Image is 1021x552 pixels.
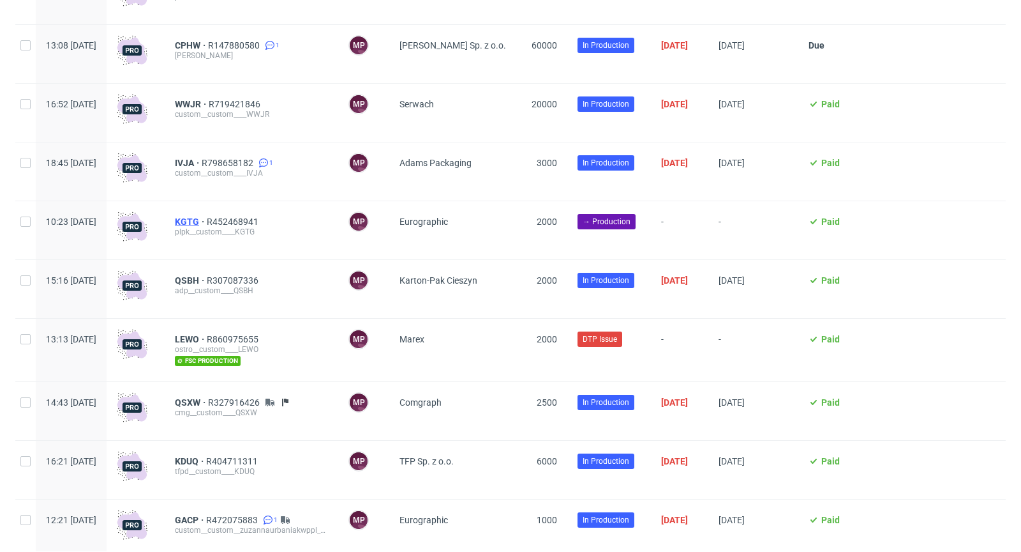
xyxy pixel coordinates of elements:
[175,525,328,535] div: custom__custom__zuzannaurbaniakwppl__GACP
[583,98,629,110] span: In Production
[399,217,448,227] span: Eurographic
[175,50,328,61] div: [PERSON_NAME]
[719,40,745,50] span: [DATE]
[175,408,328,418] div: cmg__custom____QSXW
[117,451,147,482] img: pro-icon.017ec5509f39f3e742e3.png
[175,286,328,296] div: adp__custom____QSBH
[532,40,557,50] span: 60000
[583,40,629,51] span: In Production
[350,394,368,411] figcaption: MP
[719,515,745,525] span: [DATE]
[399,515,448,525] span: Eurographic
[117,392,147,423] img: pro-icon.017ec5509f39f3e742e3.png
[719,217,788,244] span: -
[117,329,147,360] img: pro-icon.017ec5509f39f3e742e3.png
[208,397,262,408] a: R327916426
[583,216,630,227] span: → Production
[46,99,96,109] span: 16:52 [DATE]
[583,275,629,286] span: In Production
[399,158,472,168] span: Adams Packaging
[399,275,477,286] span: Karton-Pak Cieszyn
[117,153,147,183] img: pro-icon.017ec5509f39f3e742e3.png
[719,158,745,168] span: [DATE]
[821,397,840,408] span: Paid
[719,397,745,408] span: [DATE]
[537,456,557,466] span: 6000
[583,397,629,408] span: In Production
[46,275,96,286] span: 15:16 [DATE]
[276,40,279,50] span: 1
[262,40,279,50] a: 1
[350,452,368,470] figcaption: MP
[207,334,261,344] span: R860975655
[583,333,617,345] span: DTP Issue
[719,334,788,366] span: -
[175,275,207,286] a: QSBH
[350,511,368,529] figcaption: MP
[537,334,557,344] span: 2000
[202,158,256,168] span: R798658182
[46,515,96,525] span: 12:21 [DATE]
[661,456,688,466] span: [DATE]
[821,275,840,286] span: Paid
[719,456,745,466] span: [DATE]
[46,217,96,227] span: 10:23 [DATE]
[175,397,208,408] a: QSXW
[46,158,96,168] span: 18:45 [DATE]
[537,275,557,286] span: 2000
[719,99,745,109] span: [DATE]
[274,515,278,525] span: 1
[350,154,368,172] figcaption: MP
[175,227,328,237] div: plpk__custom____KGTG
[532,99,557,109] span: 20000
[399,397,442,408] span: Comgraph
[350,272,368,289] figcaption: MP
[260,515,278,525] a: 1
[821,99,840,109] span: Paid
[175,109,328,119] div: custom__custom____WWJR
[821,158,840,168] span: Paid
[175,168,328,178] div: custom__custom____IVJA
[661,99,688,109] span: [DATE]
[661,40,688,50] span: [DATE]
[583,157,629,169] span: In Production
[117,35,147,66] img: pro-icon.017ec5509f39f3e742e3.png
[661,334,698,366] span: -
[117,211,147,242] img: pro-icon.017ec5509f39f3e742e3.png
[399,99,434,109] span: Serwach
[207,217,261,227] a: R452468941
[661,397,688,408] span: [DATE]
[117,270,147,301] img: pro-icon.017ec5509f39f3e742e3.png
[208,40,262,50] a: R147880580
[175,158,202,168] a: IVJA
[175,515,206,525] a: GACP
[399,40,506,50] span: [PERSON_NAME] Sp. z o.o.
[821,334,840,344] span: Paid
[46,456,96,466] span: 16:21 [DATE]
[661,275,688,286] span: [DATE]
[206,515,260,525] a: R472075883
[175,334,207,344] a: LEWO
[537,158,557,168] span: 3000
[583,456,629,467] span: In Production
[821,217,840,227] span: Paid
[175,344,328,355] div: ostro__custom____LEWO
[175,40,208,50] a: CPHW
[821,515,840,525] span: Paid
[661,158,688,168] span: [DATE]
[207,275,261,286] a: R307087336
[809,40,824,50] span: Due
[661,217,698,244] span: -
[256,158,273,168] a: 1
[175,356,241,366] span: fsc production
